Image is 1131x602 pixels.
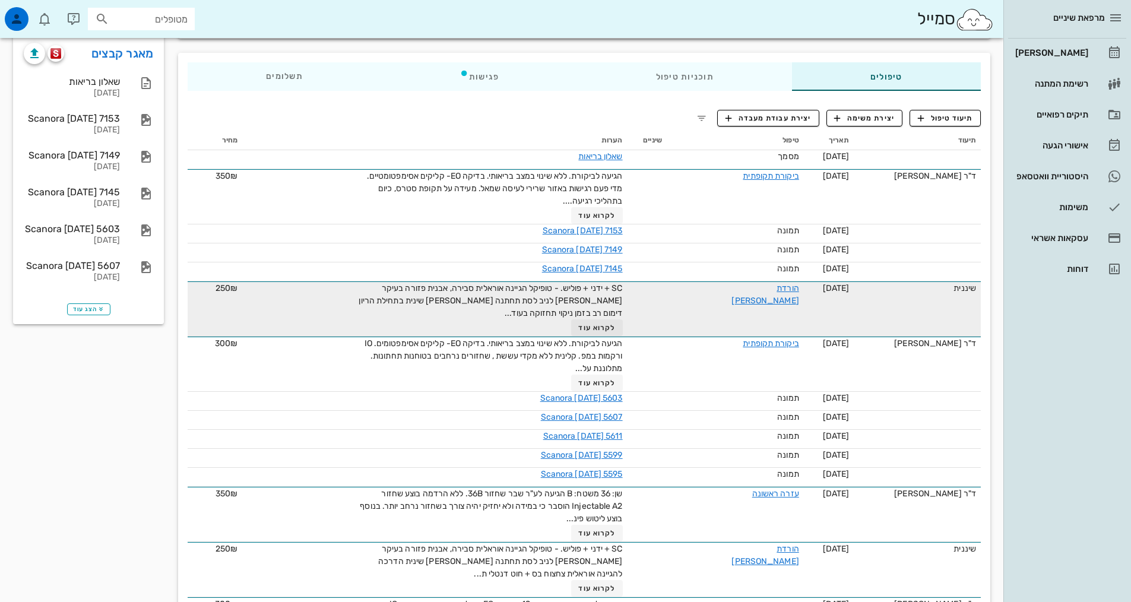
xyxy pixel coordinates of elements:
[823,450,850,460] span: [DATE]
[917,7,994,32] div: סמייל
[24,113,120,124] div: Scanora [DATE] 7153
[216,283,237,293] span: 250₪
[777,245,799,255] span: תמונה
[823,544,850,554] span: [DATE]
[1013,233,1088,243] div: עסקאות אשראי
[858,487,976,500] div: ד"ר [PERSON_NAME]
[628,131,667,150] th: שיניים
[47,45,64,62] button: scanora logo
[1013,172,1088,181] div: היסטוריית וואטסאפ
[823,469,850,479] span: [DATE]
[542,264,623,274] a: Scanora [DATE] 7145
[955,8,994,31] img: SmileCloud logo
[823,283,850,293] span: [DATE]
[50,48,62,59] img: scanora logo
[578,62,792,91] div: תוכניות טיפול
[858,170,976,182] div: ד"ר [PERSON_NAME]
[823,338,850,348] span: [DATE]
[242,131,627,150] th: הערות
[578,151,622,161] a: שאלון בריאות
[823,245,850,255] span: [DATE]
[823,431,850,441] span: [DATE]
[804,131,854,150] th: תאריך
[910,110,981,126] button: תיעוד טיפול
[834,113,895,123] span: יצירת משימה
[543,431,623,441] a: Scanora [DATE] 5611
[367,171,623,206] span: הגיעה לביקורת. ללא שינוי במצב בריאותי. בדיקה EO- קליקים אסימפטומטיים. מדי פעם רגישות באזור שרירי ...
[1013,264,1088,274] div: דוחות
[1013,141,1088,150] div: אישורי הגעה
[24,76,120,87] div: שאלון בריאות
[24,199,120,209] div: [DATE]
[823,264,850,274] span: [DATE]
[777,450,799,460] span: תמונה
[854,131,981,150] th: תיעוד
[24,88,120,99] div: [DATE]
[1008,69,1126,98] a: רשימת המתנה
[823,226,850,236] span: [DATE]
[571,375,623,391] button: לקרוא עוד
[1008,255,1126,283] a: דוחות
[571,207,623,224] button: לקרוא עוד
[73,306,104,313] span: הצג עוד
[1008,162,1126,191] a: היסטוריית וואטסאפ
[752,489,799,499] a: עזרה ראשונה
[778,151,799,161] span: מסמך
[1013,79,1088,88] div: רשימת המתנה
[215,338,237,348] span: 300₪
[858,337,976,350] div: ד"ר [PERSON_NAME]
[578,211,615,220] span: לקרוא עוד
[216,489,237,499] span: 350₪
[216,171,237,181] span: 350₪
[571,319,623,336] button: לקרוא עוד
[1013,202,1088,212] div: משימות
[24,162,120,172] div: [DATE]
[35,9,42,17] span: תג
[826,110,903,126] button: יצירת משימה
[858,282,976,294] div: שיננית
[24,236,120,246] div: [DATE]
[67,303,110,315] button: הצג עוד
[266,72,303,81] span: תשלומים
[777,469,799,479] span: תמונה
[24,260,120,271] div: Scanora [DATE] 5607
[777,264,799,274] span: תמונה
[541,469,623,479] a: Scanora [DATE] 5595
[381,62,578,91] div: פגישות
[731,544,799,566] a: הורדת [PERSON_NAME]
[667,131,804,150] th: טיפול
[777,393,799,403] span: תמונה
[1013,110,1088,119] div: תיקים רפואיים
[543,226,623,236] a: Scanora [DATE] 7153
[731,283,799,306] a: הורדת [PERSON_NAME]
[378,544,622,579] span: SC + ידני + פוליש. - טופיקל הגיינה אוראלית סבירה, אבנית פזורה בעיקר [PERSON_NAME] לניב לסת תחתנה ...
[743,171,799,181] a: ביקורת תקופתית
[578,324,615,332] span: לקרוא עוד
[578,584,615,593] span: לקרוא עוד
[24,273,120,283] div: [DATE]
[1008,100,1126,129] a: תיקים רפואיים
[365,338,623,373] span: הגיעה לביקורת. ללא שינוי במצב בריאותי. בדיקה EO- קליקים אסימפטומים. IO ורקמות במפ. קלינית ללא מקד...
[360,489,622,524] span: שן: 36 משטח: B הגיעה לע"ר שבר שחזור 36B. ללא הרדמה בוצע שחזור Injectable A2 הוסבר כי במידה ולא יח...
[1008,193,1126,221] a: משימות
[541,450,623,460] a: Scanora [DATE] 5599
[1053,12,1105,23] span: מרפאת שיניים
[24,150,120,161] div: Scanora [DATE] 7149
[216,544,237,554] span: 250₪
[726,113,811,123] span: יצירת עבודת מעבדה
[24,125,120,135] div: [DATE]
[823,412,850,422] span: [DATE]
[540,393,623,403] a: Scanora [DATE] 5603
[823,489,850,499] span: [DATE]
[571,580,623,597] button: לקרוא עוד
[24,186,120,198] div: Scanora [DATE] 7145
[188,131,242,150] th: מחיר
[777,226,799,236] span: תמונה
[823,171,850,181] span: [DATE]
[1008,224,1126,252] a: עסקאות אשראי
[1008,131,1126,160] a: אישורי הגעה
[823,393,850,403] span: [DATE]
[1008,39,1126,67] a: [PERSON_NAME]
[359,283,622,318] span: SC + ידני + פוליש. - טופיקל הגיינה אוראלית סבירה, אבנית פזורה בעיקר [PERSON_NAME] לניב לסת תחתנה ...
[542,245,623,255] a: Scanora [DATE] 7149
